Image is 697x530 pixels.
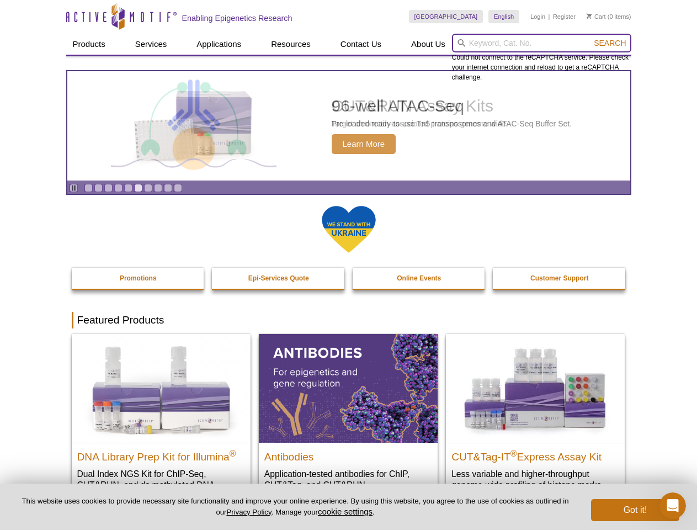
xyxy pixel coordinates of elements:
[104,184,113,192] a: Go to slide 3
[594,39,626,47] span: Search
[77,446,245,463] h2: DNA Library Prep Kit for Illumina
[530,13,545,20] a: Login
[452,34,631,52] input: Keyword, Cat. No.
[259,334,438,442] img: All Antibodies
[451,446,619,463] h2: CUT&Tag-IT Express Assay Kit
[248,274,309,282] strong: Epi-Services Quote
[84,184,93,192] a: Go to slide 1
[590,38,629,48] button: Search
[164,184,172,192] a: Go to slide 9
[144,184,152,192] a: Go to slide 7
[129,34,174,55] a: Services
[587,13,606,20] a: Cart
[77,468,245,502] p: Dual Index NGS Kit for ChIP-Seq, CUT&RUN, and ds methylated DNA assays.
[124,184,132,192] a: Go to slide 5
[553,13,576,20] a: Register
[405,34,452,55] a: About Us
[125,84,263,167] img: Active Motif Kit photo
[409,10,483,23] a: [GEOGRAPHIC_DATA]
[446,334,625,501] a: CUT&Tag-IT® Express Assay Kit CUT&Tag-IT®Express Assay Kit Less variable and higher-throughput ge...
[67,71,630,181] article: 96-well ATAC-Seq
[230,448,236,458] sup: ®
[318,507,373,516] button: cookie settings
[332,134,396,154] span: Learn More
[353,268,486,289] a: Online Events
[226,508,271,516] a: Privacy Policy
[591,499,679,521] button: Got it!
[488,10,519,23] a: English
[154,184,162,192] a: Go to slide 8
[114,184,123,192] a: Go to slide 4
[190,34,248,55] a: Applications
[66,34,112,55] a: Products
[72,334,251,442] img: DNA Library Prep Kit for Illumina
[264,468,432,491] p: Application-tested antibodies for ChIP, CUT&Tag, and CUT&RUN.
[174,184,182,192] a: Go to slide 10
[587,13,592,19] img: Your Cart
[264,446,432,463] h2: Antibodies
[321,205,376,254] img: We Stand With Ukraine
[530,274,588,282] strong: Customer Support
[18,496,573,517] p: This website uses cookies to provide necessary site functionality and improve your online experie...
[332,119,572,129] p: Pre-loaded ready-to-use Tn5 transposomes and ATAC-Seq Buffer Set.
[212,268,345,289] a: Epi-Services Quote
[264,34,317,55] a: Resources
[72,312,626,328] h2: Featured Products
[332,98,572,114] h2: 96-well ATAC-Seq
[134,184,142,192] a: Go to slide 6
[334,34,388,55] a: Contact Us
[67,71,630,181] a: Active Motif Kit photo 96-well ATAC-Seq Pre-loaded ready-to-use Tn5 transposomes and ATAC-Seq Buf...
[72,334,251,512] a: DNA Library Prep Kit for Illumina DNA Library Prep Kit for Illumina® Dual Index NGS Kit for ChIP-...
[259,334,438,501] a: All Antibodies Antibodies Application-tested antibodies for ChIP, CUT&Tag, and CUT&RUN.
[493,268,626,289] a: Customer Support
[70,184,78,192] a: Toggle autoplay
[72,268,205,289] a: Promotions
[182,13,292,23] h2: Enabling Epigenetics Research
[659,492,686,519] iframe: Intercom live chat
[446,334,625,442] img: CUT&Tag-IT® Express Assay Kit
[510,448,517,458] sup: ®
[451,468,619,491] p: Less variable and higher-throughput genome-wide profiling of histone marks​.
[549,10,550,23] li: |
[397,274,441,282] strong: Online Events
[452,34,631,82] div: Could not connect to the reCAPTCHA service. Please check your internet connection and reload to g...
[587,10,631,23] li: (0 items)
[94,184,103,192] a: Go to slide 2
[120,274,157,282] strong: Promotions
